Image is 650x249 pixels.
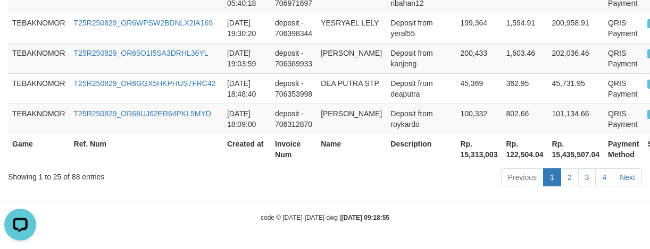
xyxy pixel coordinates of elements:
td: deposit - 706353998 [271,73,316,104]
td: DEA PUTRA STP [316,73,386,104]
td: QRIS Payment [604,43,643,73]
td: [PERSON_NAME] [316,104,386,134]
button: Open LiveChat chat widget [4,4,36,36]
th: Rp. 15,313,003 [456,134,502,164]
td: 802.66 [502,104,547,134]
small: code © [DATE]-[DATE] dwg | [261,214,389,221]
th: Rp. 122,504.04 [502,134,547,164]
th: Payment Method [604,134,643,164]
td: 45,731.95 [548,73,604,104]
a: 4 [595,168,613,186]
td: 45,369 [456,73,502,104]
td: 100,332 [456,104,502,134]
td: TEBAKNOMOR [8,104,70,134]
td: [DATE] 18:48:40 [223,73,271,104]
td: [PERSON_NAME] [316,43,386,73]
th: Rp. 15,435,507.04 [548,134,604,164]
a: Previous [501,168,544,186]
strong: [DATE] 09:18:55 [341,214,389,221]
a: 1 [543,168,561,186]
td: Deposit from kanjeng [386,43,456,73]
td: 200,433 [456,43,502,73]
div: Showing 1 to 25 of 88 entries [8,167,263,182]
td: Deposit from yeral55 [386,13,456,43]
td: TEBAKNOMOR [8,13,70,43]
td: 202,036.46 [548,43,604,73]
a: T25R250829_OR6WPSW2BDNLX2IA169 [74,19,213,27]
td: TEBAKNOMOR [8,73,70,104]
th: Created at [223,134,271,164]
a: T25R250829_OR68UJ62ER64PKL5MYD [74,109,211,118]
td: 101,134.66 [548,104,604,134]
td: TEBAKNOMOR [8,43,70,73]
td: QRIS Payment [604,13,643,43]
td: [DATE] 19:03:59 [223,43,271,73]
td: Deposit from roykardo [386,104,456,134]
td: 1,594.91 [502,13,547,43]
td: 1,603.46 [502,43,547,73]
td: QRIS Payment [604,73,643,104]
a: 2 [561,168,579,186]
a: T25R250829_OR65O1I5SA3DRHL36YL [74,49,209,57]
a: Next [613,168,642,186]
td: [DATE] 19:30:20 [223,13,271,43]
td: 362.95 [502,73,547,104]
a: T25R250829_OR6GGX5HKPHUS7FRC42 [74,79,216,88]
td: Deposit from deaputra [386,73,456,104]
td: deposit - 706312870 [271,104,316,134]
th: Name [316,134,386,164]
th: Ref. Num [70,134,223,164]
td: 199,364 [456,13,502,43]
a: 3 [578,168,596,186]
th: Invoice Num [271,134,316,164]
td: deposit - 706398344 [271,13,316,43]
td: [DATE] 18:09:00 [223,104,271,134]
th: Game [8,134,70,164]
th: Description [386,134,456,164]
td: deposit - 706369933 [271,43,316,73]
td: YESRYAEL LELY [316,13,386,43]
td: 200,958.91 [548,13,604,43]
td: QRIS Payment [604,104,643,134]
